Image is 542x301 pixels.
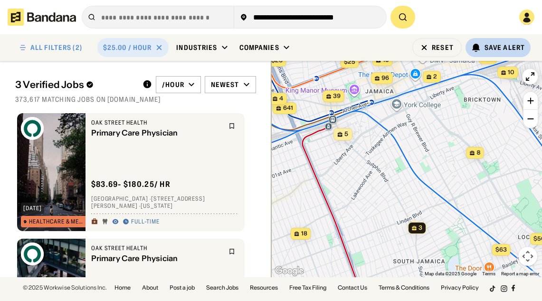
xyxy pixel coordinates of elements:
[91,179,171,189] div: $ 83.69 - $180.25 / hr
[289,285,326,291] a: Free Tax Filing
[15,109,256,277] div: grid
[15,79,135,90] div: 3 Verified Jobs
[15,95,256,104] div: 373,617 matching jobs on [DOMAIN_NAME]
[103,43,152,52] div: $25.00 / hour
[23,285,107,291] div: © 2025 Workwise Solutions Inc.
[142,285,158,291] a: About
[489,54,493,62] span: 3
[91,195,239,210] div: [GEOGRAPHIC_DATA] · [STREET_ADDRESS][PERSON_NAME] · [US_STATE]
[418,224,422,232] span: 3
[250,285,278,291] a: Resources
[274,265,305,277] a: Open this area in Google Maps (opens a new window)
[91,244,223,252] div: Oak Street Health
[425,271,476,276] span: Map data ©2025 Google
[30,44,82,51] div: ALL FILTERS (2)
[441,285,479,291] a: Privacy Policy
[176,43,217,52] div: Industries
[91,119,223,126] div: Oak Street Health
[162,80,184,89] div: /hour
[333,92,341,100] span: 39
[91,128,223,137] div: Primary Care Physician
[508,68,514,77] span: 10
[343,58,355,65] span: $25
[279,95,283,103] span: 4
[495,246,506,253] span: $63
[432,44,454,51] div: Reset
[501,271,539,276] a: Report a map error
[283,104,293,112] span: 641
[379,285,429,291] a: Terms & Conditions
[485,43,525,52] div: Save Alert
[21,243,44,265] img: Oak Street Health logo
[381,74,389,82] span: 96
[131,218,160,226] div: Full-time
[338,285,367,291] a: Contact Us
[476,149,480,157] span: 8
[482,271,495,276] a: Terms (opens in new tab)
[271,57,282,64] span: $26
[114,285,131,291] a: Home
[211,80,239,89] div: Newest
[344,130,348,138] span: 5
[518,247,537,266] button: Map camera controls
[29,219,87,224] div: Healthcare & Mental Health
[301,230,307,238] span: 18
[239,43,279,52] div: Companies
[206,285,238,291] a: Search Jobs
[91,254,223,263] div: Primary Care Physician
[23,205,42,211] div: [DATE]
[433,73,437,81] span: 2
[21,117,44,140] img: Oak Street Health logo
[382,56,389,64] span: 15
[8,9,76,26] img: Bandana logotype
[274,265,305,277] img: Google
[170,285,195,291] a: Post a job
